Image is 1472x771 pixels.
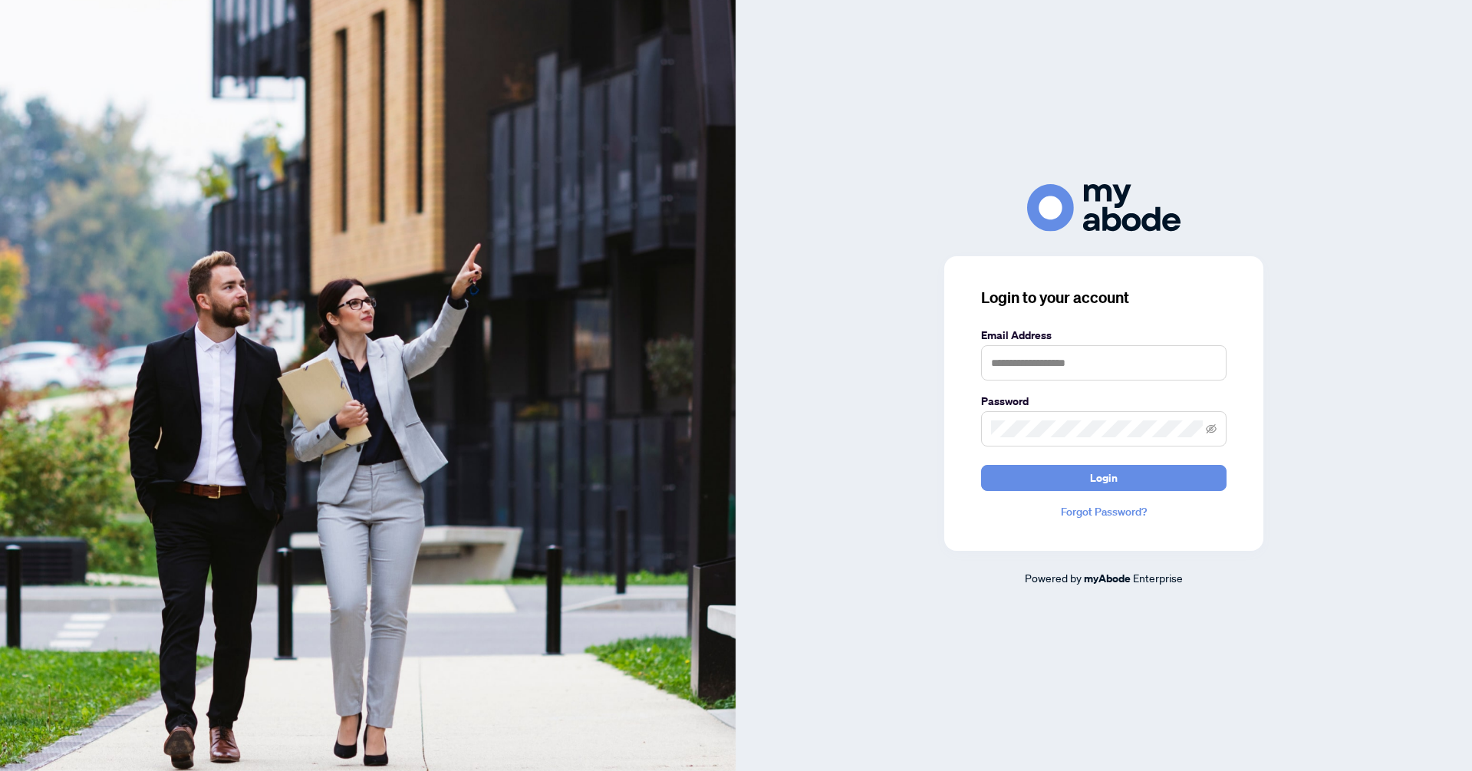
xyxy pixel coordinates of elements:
h3: Login to your account [981,287,1227,308]
a: myAbode [1084,570,1131,587]
button: Login [981,465,1227,491]
img: ma-logo [1027,184,1181,231]
span: Login [1090,466,1118,490]
label: Email Address [981,327,1227,344]
span: Powered by [1025,571,1082,585]
label: Password [981,393,1227,410]
span: Enterprise [1133,571,1183,585]
a: Forgot Password? [981,503,1227,520]
span: eye-invisible [1206,423,1217,434]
